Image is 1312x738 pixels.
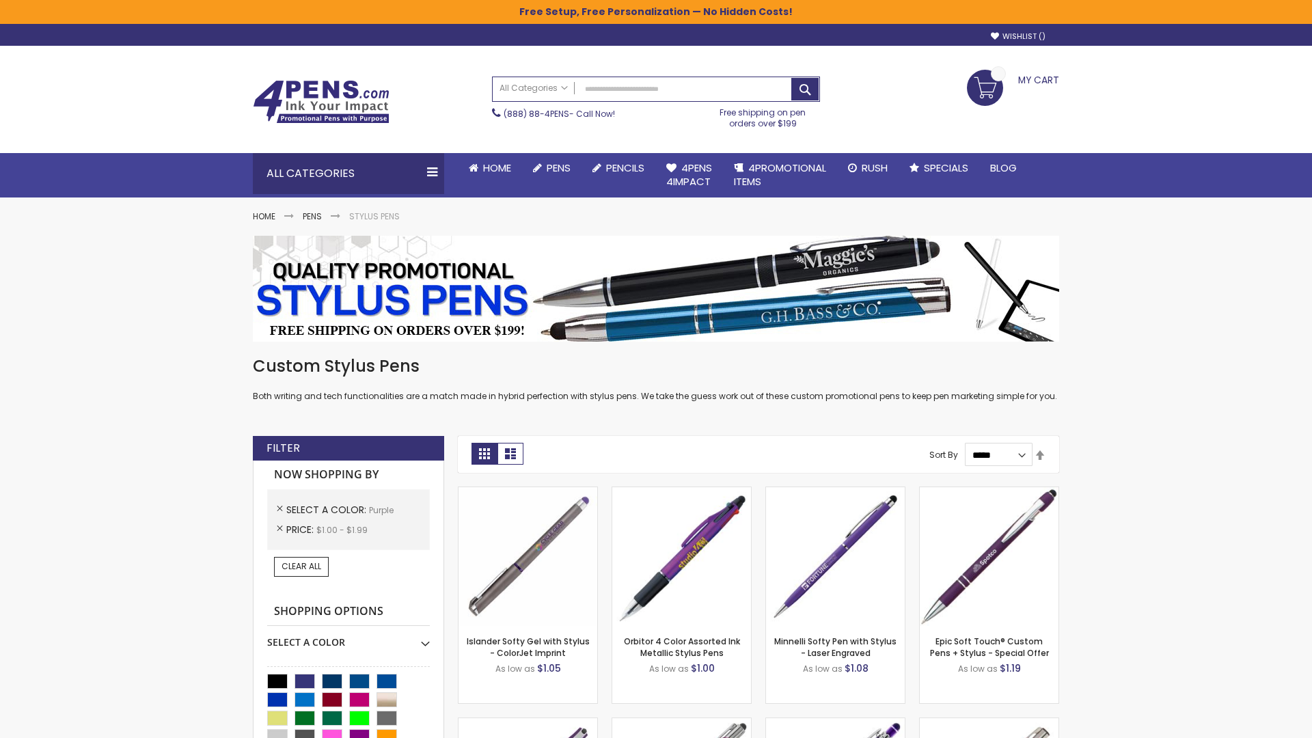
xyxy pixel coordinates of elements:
[267,461,430,489] strong: Now Shopping by
[369,504,394,516] span: Purple
[666,161,712,189] span: 4Pens 4impact
[655,153,723,197] a: 4Pens4impact
[612,487,751,626] img: Orbitor 4 Color Assorted Ink Metallic Stylus Pens-Purple
[349,210,400,222] strong: Stylus Pens
[522,153,582,183] a: Pens
[723,153,837,197] a: 4PROMOTIONALITEMS
[929,449,958,461] label: Sort By
[706,102,821,129] div: Free shipping on pen orders over $199
[766,487,905,626] img: Minnelli Softy Pen with Stylus - Laser Engraved-Purple
[253,355,1059,402] div: Both writing and tech functionalities are a match made in hybrid perfection with stylus pens. We ...
[990,161,1017,175] span: Blog
[471,443,497,465] strong: Grid
[691,661,715,675] span: $1.00
[606,161,644,175] span: Pencils
[979,153,1028,183] a: Blog
[649,663,689,674] span: As low as
[624,635,740,658] a: Orbitor 4 Color Assorted Ink Metallic Stylus Pens
[459,487,597,626] img: Islander Softy Gel with Stylus - ColorJet Imprint-Purple
[924,161,968,175] span: Specials
[253,210,275,222] a: Home
[267,626,430,649] div: Select A Color
[286,523,316,536] span: Price
[920,487,1058,498] a: 4P-MS8B-Purple
[930,635,1049,658] a: Epic Soft Touch® Custom Pens + Stylus - Special Offer
[803,663,843,674] span: As low as
[458,153,522,183] a: Home
[734,161,826,189] span: 4PROMOTIONAL ITEMS
[483,161,511,175] span: Home
[582,153,655,183] a: Pencils
[253,236,1059,342] img: Stylus Pens
[612,487,751,498] a: Orbitor 4 Color Assorted Ink Metallic Stylus Pens-Purple
[495,663,535,674] span: As low as
[316,524,368,536] span: $1.00 - $1.99
[612,717,751,729] a: Tres-Chic with Stylus Metal Pen - Standard Laser-Purple
[862,161,888,175] span: Rush
[266,441,300,456] strong: Filter
[286,503,369,517] span: Select A Color
[766,487,905,498] a: Minnelli Softy Pen with Stylus - Laser Engraved-Purple
[253,153,444,194] div: All Categories
[303,210,322,222] a: Pens
[267,597,430,627] strong: Shopping Options
[991,31,1045,42] a: Wishlist
[899,153,979,183] a: Specials
[467,635,590,658] a: Islander Softy Gel with Stylus - ColorJet Imprint
[282,560,321,572] span: Clear All
[253,355,1059,377] h1: Custom Stylus Pens
[504,108,615,120] span: - Call Now!
[845,661,869,675] span: $1.08
[504,108,569,120] a: (888) 88-4PENS
[958,663,998,674] span: As low as
[774,635,897,658] a: Minnelli Softy Pen with Stylus - Laser Engraved
[459,717,597,729] a: Avendale Velvet Touch Stylus Gel Pen-Purple
[537,661,561,675] span: $1.05
[766,717,905,729] a: Phoenix Softy with Stylus Pen - Laser-Purple
[459,487,597,498] a: Islander Softy Gel with Stylus - ColorJet Imprint-Purple
[253,80,389,124] img: 4Pens Custom Pens and Promotional Products
[837,153,899,183] a: Rush
[547,161,571,175] span: Pens
[1000,661,1021,675] span: $1.19
[500,83,568,94] span: All Categories
[920,487,1058,626] img: 4P-MS8B-Purple
[274,557,329,576] a: Clear All
[920,717,1058,729] a: Tres-Chic Touch Pen - Standard Laser-Purple
[493,77,575,100] a: All Categories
